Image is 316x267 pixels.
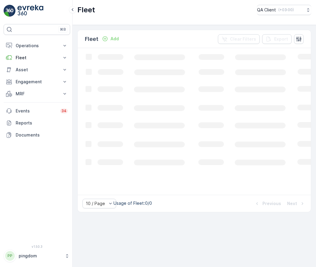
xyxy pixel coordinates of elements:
[287,201,297,207] p: Next
[262,201,281,207] p: Previous
[16,67,58,73] p: Asset
[17,5,43,17] img: logo_light-DOdMpM7g.png
[77,5,95,15] p: Fleet
[100,35,121,42] button: Add
[218,34,260,44] button: Clear Filters
[4,64,70,76] button: Asset
[230,36,256,42] p: Clear Filters
[16,120,68,126] p: Reports
[16,108,57,114] p: Events
[16,55,58,61] p: Fleet
[85,35,98,43] p: Fleet
[257,5,311,15] button: QA Client(+03:00)
[274,36,288,42] p: Export
[4,105,70,117] a: Events34
[4,245,70,248] span: v 1.50.3
[110,36,119,42] p: Add
[4,117,70,129] a: Reports
[4,40,70,52] button: Operations
[262,34,292,44] button: Export
[16,43,58,49] p: Operations
[278,8,294,12] p: ( +03:00 )
[60,27,66,32] p: ⌘B
[4,76,70,88] button: Engagement
[16,132,68,138] p: Documents
[16,79,58,85] p: Engagement
[4,52,70,64] button: Fleet
[4,5,16,17] img: logo
[253,200,282,207] button: Previous
[16,91,58,97] p: MRF
[5,251,15,261] div: PP
[4,250,70,262] button: PPpingdom
[287,200,306,207] button: Next
[4,88,70,100] button: MRF
[19,253,62,259] p: pingdom
[61,109,67,113] p: 34
[113,200,152,206] p: Usage of Fleet : 0/0
[257,7,276,13] p: QA Client
[4,129,70,141] a: Documents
